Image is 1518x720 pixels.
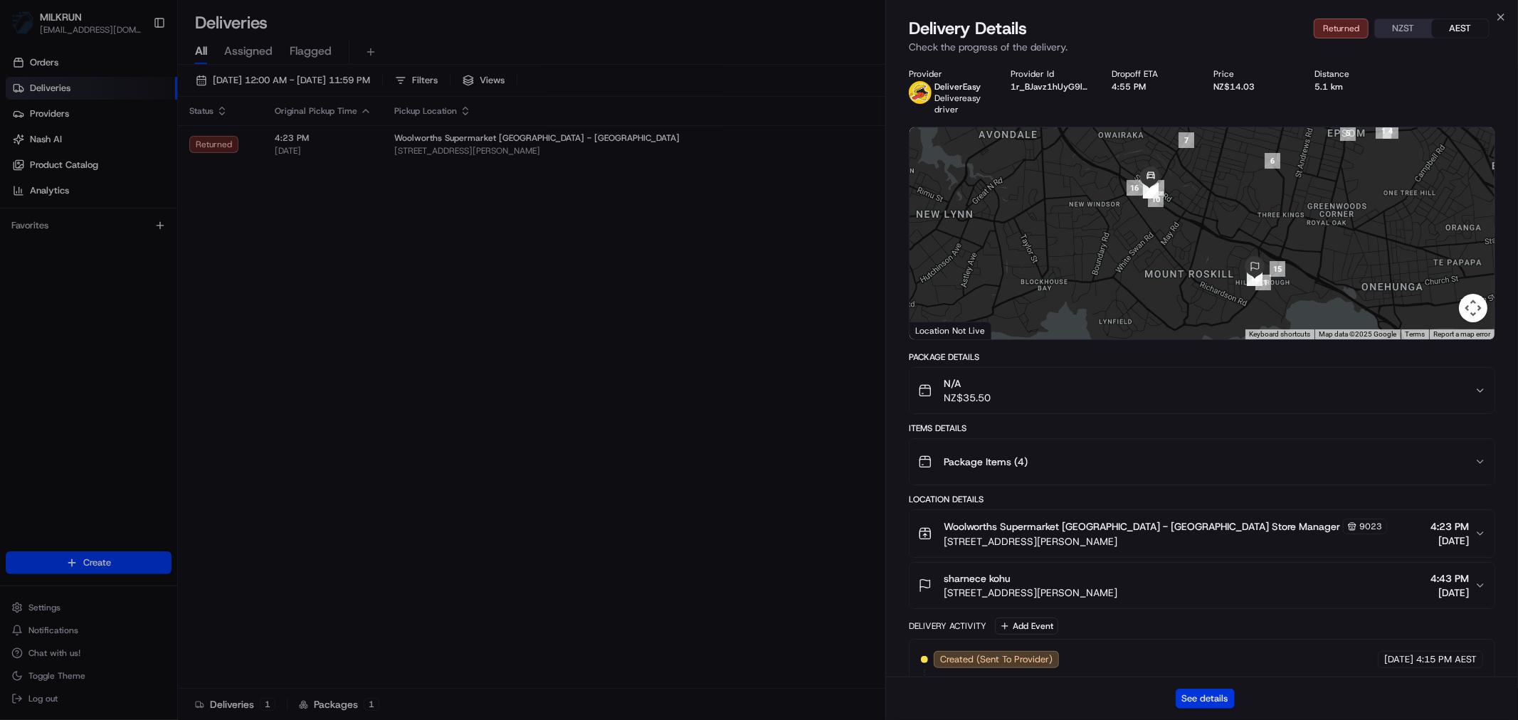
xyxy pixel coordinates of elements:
button: 1r_BJavz1hUyG9llXZcB7A [1011,81,1090,92]
div: NZ$14.03 [1213,81,1292,92]
a: Terms [1405,330,1425,338]
span: sharnece kohu [944,571,1011,586]
span: Map data ©2025 Google [1319,330,1396,338]
button: Map camera controls [1459,294,1487,322]
div: Provider Id [1011,68,1090,80]
button: AEST [1432,19,1489,38]
span: DeliverEasy [934,81,981,92]
div: Distance [1315,68,1394,80]
div: 15 [1270,261,1285,277]
div: Location Not Live [910,322,991,339]
div: Items Details [909,423,1495,434]
div: 7 [1179,132,1194,148]
button: sharnece kohu[STREET_ADDRESS][PERSON_NAME]4:43 PM[DATE] [910,563,1495,608]
span: Delivery Details [909,17,1027,40]
span: Package Items ( 4 ) [944,455,1028,469]
button: NZST [1375,19,1432,38]
div: Price [1213,68,1292,80]
div: Provider [909,68,988,80]
div: 11 [1255,275,1271,290]
button: N/ANZ$35.50 [910,368,1495,413]
span: 4:23 PM [1430,519,1469,534]
div: 5.1 km [1315,81,1394,92]
div: 21 [1143,183,1159,198]
button: Keyboard shortcuts [1249,329,1310,339]
span: Created (Sent To Provider) [940,653,1053,666]
img: delivereasy_logo.png [909,81,932,104]
div: 4:55 PM [1112,81,1191,92]
img: Google [913,321,960,339]
span: [STREET_ADDRESS][PERSON_NAME] [944,586,1117,600]
div: 16 [1127,180,1142,196]
span: [STREET_ADDRESS][PERSON_NAME] [944,534,1387,549]
p: Check the progress of the delivery. [909,40,1495,54]
a: Open this area in Google Maps (opens a new window) [913,321,960,339]
div: Dropoff ETA [1112,68,1191,80]
button: Package Items (4) [910,439,1495,485]
button: See details [1176,689,1235,709]
span: [DATE] [1384,653,1413,666]
span: Delivereasy driver [934,92,981,115]
span: 4:43 PM [1430,571,1469,586]
button: Woolworths Supermarket [GEOGRAPHIC_DATA] - [GEOGRAPHIC_DATA] Store Manager9023[STREET_ADDRESS][PE... [910,510,1495,557]
span: NZ$35.50 [944,391,991,405]
div: 5 [1340,125,1356,141]
div: Location Details [909,494,1495,505]
span: Woolworths Supermarket [GEOGRAPHIC_DATA] - [GEOGRAPHIC_DATA] Store Manager [944,519,1340,534]
span: [DATE] [1430,586,1469,600]
span: [DATE] [1430,534,1469,548]
span: 4:15 PM AEST [1416,653,1477,666]
div: 4 [1383,123,1398,139]
div: 10 [1148,191,1164,207]
button: Add Event [995,618,1058,635]
div: Package Details [909,351,1495,363]
a: Report a map error [1433,330,1490,338]
div: 1 [1376,123,1391,139]
div: Delivery Activity [909,620,986,632]
span: N/A [944,376,991,391]
div: 6 [1265,153,1280,169]
span: 9023 [1359,521,1382,532]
